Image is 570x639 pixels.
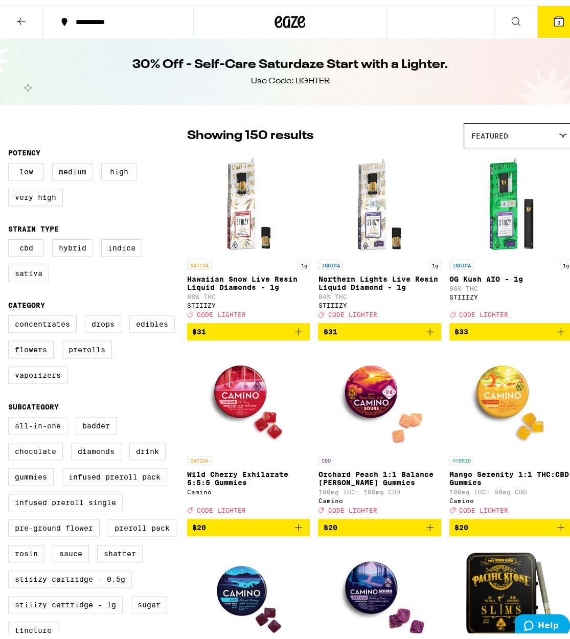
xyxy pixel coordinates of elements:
label: Drops [85,310,121,327]
span: 3 [557,14,560,20]
iframe: Opens a widget where you can find more information [515,608,570,634]
label: Very High [8,183,63,200]
button: Add to bag [187,513,310,531]
span: $20 [323,518,337,526]
label: Chocolate [8,437,63,454]
button: Add to bag [318,317,441,335]
label: Indica [101,234,142,251]
button: Add to bag [318,513,441,531]
img: Camino - Orchard Peach 1:1 Balance Sours Gummies [328,343,430,445]
label: Tincture [8,616,58,633]
p: Orchard Peach 1:1 Balance [PERSON_NAME] Gummies [318,465,441,481]
label: Low [8,157,44,175]
span: CODE LIGHTER [328,306,377,312]
div: STIIIZY [187,296,310,303]
span: CODE LIGHTER [197,501,246,508]
p: Wild Cherry Exhilarate 5:5:5 Gummies [187,465,310,481]
legend: Subcategory [8,397,59,405]
a: Open page for Northern Lights Live Resin Liquid Diamond - 1g from STIIIZY [318,148,441,317]
img: STIIIZY - Hawaiian Snow Live Resin Liquid Diamonds - 1g [197,148,300,250]
span: CODE LIGHTER [459,501,508,508]
label: Medium [52,157,93,175]
label: Infused Preroll Pack [62,463,167,480]
label: High [101,157,137,175]
label: Preroll Pack [108,514,176,531]
p: 1g [298,255,310,264]
span: $33 [454,322,468,330]
label: Concentrates [8,310,77,327]
p: 88% THC [187,288,310,294]
a: Open page for Orchard Peach 1:1 Balance Sours Gummies from Camino [318,343,441,513]
span: $31 [323,322,337,330]
p: CBD [318,450,333,460]
div: STIIIZY [318,296,441,303]
p: INDICA [449,255,474,264]
div: Use Code: LIGHTER [251,70,330,81]
div: Camino [318,492,441,498]
span: Featured [471,126,508,134]
label: STIIIZY Cartridge - 0.5g [8,565,132,582]
span: CODE LIGHTER [197,306,246,312]
legend: Potency [8,143,40,151]
p: Showing 150 results [187,122,313,139]
label: Infused Preroll Single [8,488,123,506]
span: CODE LIGHTER [459,306,508,312]
p: 100mg THC: 100mg CBD [318,483,441,490]
span: CODE LIGHTER [328,501,377,508]
label: Sativa [8,259,49,277]
label: Prerolls [62,335,112,353]
p: SATIVA [187,450,212,460]
span: $31 [192,322,206,330]
p: SATIVA [187,255,212,264]
p: Northern Lights Live Resin Liquid Diamond - 1g [318,269,441,286]
label: Shatter [97,539,143,557]
label: Sauce [53,539,89,557]
img: STIIIZY - OG Kush AIO - 1g [460,148,562,250]
legend: Strain Type [8,219,59,227]
a: Open page for Hawaiian Snow Live Resin Liquid Diamonds - 1g from STIIIZY [187,148,310,317]
p: INDICA [318,255,343,264]
span: $20 [454,518,468,526]
label: All-In-One [8,412,67,429]
p: Hawaiian Snow Live Resin Liquid Diamonds - 1g [187,269,310,286]
a: Open page for Wild Cherry Exhilarate 5:5:5 Gummies from Camino [187,343,310,513]
label: Badder [76,412,117,429]
h1: 30% Off - Self-Care Saturdaze Start with a Lighter. [132,51,448,68]
label: CBD [8,234,44,251]
label: STIIIZY Cartridge - 1g [8,590,123,608]
p: 1g [429,255,441,264]
label: Hybrid [52,234,93,251]
label: Sugar [131,590,167,608]
button: Add to bag [187,317,310,335]
label: Diamonds [71,437,121,454]
p: HYBRID [449,450,474,460]
label: Rosin [8,539,44,557]
legend: Category [8,295,45,304]
img: Camino - Mango Serenity 1:1 THC:CBD Gummies [460,343,562,445]
span: $20 [192,518,206,526]
label: Pre-ground Flower [8,514,100,531]
img: STIIIZY - Northern Lights Live Resin Liquid Diamond - 1g [328,148,430,250]
img: Camino - Wild Cherry Exhilarate 5:5:5 Gummies [197,343,300,445]
div: Camino [187,483,310,490]
label: Edibles [129,310,175,327]
label: Flowers [8,335,54,353]
label: Gummies [8,463,54,480]
label: Drink [129,437,166,454]
label: Vaporizers [8,361,67,378]
p: 84% THC [318,288,441,294]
